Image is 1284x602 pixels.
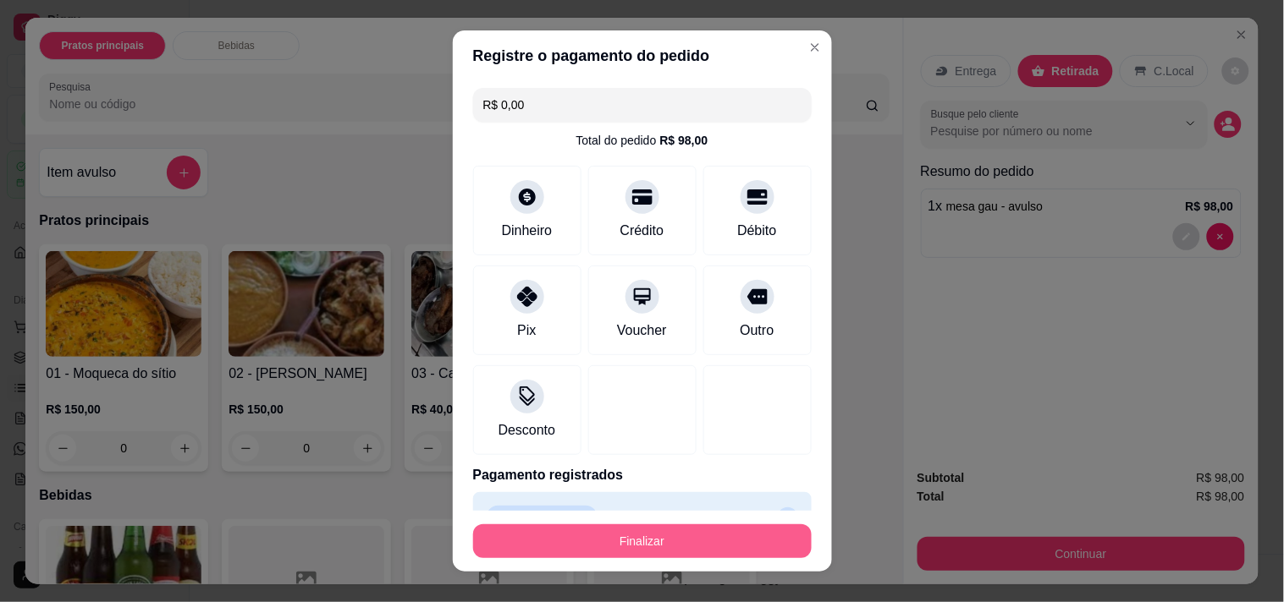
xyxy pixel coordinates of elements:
[660,132,708,149] div: R$ 98,00
[576,132,708,149] div: Total do pedido
[517,320,536,341] div: Pix
[737,221,776,241] div: Débito
[620,221,664,241] div: Crédito
[483,88,802,122] input: Ex.: hambúrguer de cordeiro
[499,420,556,441] div: Desconto
[617,320,667,341] div: Voucher
[453,30,832,81] header: Registre o pagamento do pedido
[716,507,771,528] p: R$ 98,00
[502,221,553,241] div: Dinheiro
[740,320,774,341] div: Outro
[487,506,598,529] p: Transferência Pix
[473,465,812,485] p: Pagamento registrados
[473,524,812,558] button: Finalizar
[802,34,829,61] button: Close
